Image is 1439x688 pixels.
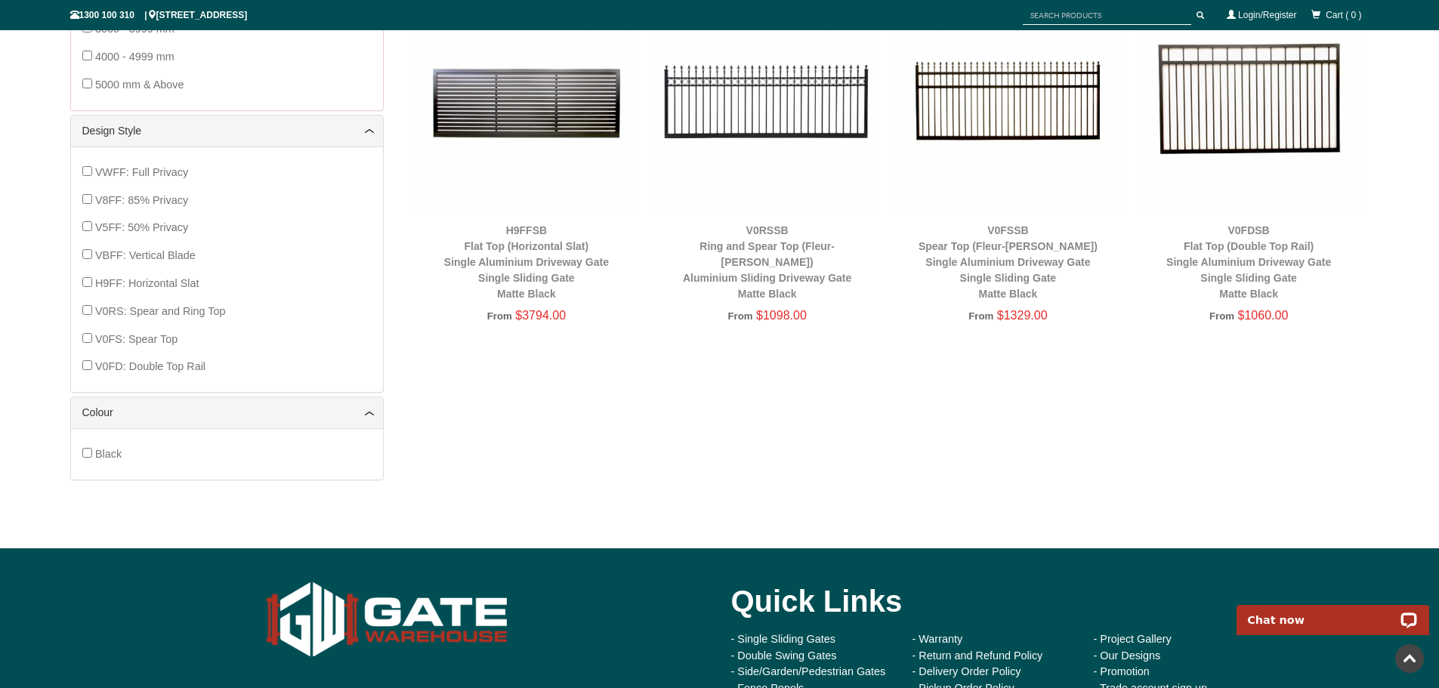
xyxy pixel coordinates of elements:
[997,309,1048,322] span: $1329.00
[95,79,184,91] span: 5000 mm & Above
[95,277,199,289] span: H9FF: Horizontal Slat
[515,309,566,322] span: $3794.00
[95,51,174,63] span: 4000 - 4999 mm
[95,333,178,345] span: V0FS: Spear Top
[919,224,1098,300] a: V0FSSBSpear Top (Fleur-[PERSON_NAME])Single Aluminium Driveway GateSingle Sliding GateMatte Black
[444,224,609,300] a: H9FFSBFlat Top (Horizontal Slat)Single Aluminium Driveway GateSingle Sliding GateMatte Black
[70,10,248,20] span: 1300 100 310 | [STREET_ADDRESS]
[95,360,205,372] span: V0FD: Double Top Rail
[683,224,851,300] a: V0RSSBRing and Spear Top (Fleur-[PERSON_NAME])Aluminium Sliding Driveway GateMatte Black
[487,310,512,322] span: From
[731,633,835,645] a: - Single Sliding Gates
[95,249,196,261] span: VBFF: Vertical Blade
[1209,310,1234,322] span: From
[95,194,188,206] span: V8FF: 85% Privacy
[731,665,886,677] a: - Side/Garden/Pedestrian Gates
[1326,10,1361,20] span: Cart ( 0 )
[1023,6,1191,25] input: SEARCH PRODUCTS
[1094,649,1161,662] a: - Our Designs
[1094,665,1150,677] a: - Promotion
[95,305,226,317] span: V0RS: Spear and Ring Top
[1094,633,1172,645] a: - Project Gallery
[95,221,188,233] span: V5FF: 50% Privacy
[263,571,511,668] img: Gate Warehouse
[95,166,188,178] span: VWFF: Full Privacy
[968,310,993,322] span: From
[1227,588,1439,635] iframe: LiveChat chat widget
[1166,224,1331,300] a: V0FDSBFlat Top (Double Top Rail)Single Aluminium Driveway GateSingle Sliding GateMatte Black
[727,310,752,322] span: From
[82,405,372,421] a: Colour
[95,448,122,460] span: Black
[912,649,1043,662] a: - Return and Refund Policy
[912,633,963,645] a: - Warranty
[731,649,837,662] a: - Double Swing Gates
[912,665,1021,677] a: - Delivery Order Policy
[756,309,807,322] span: $1098.00
[731,571,1252,631] div: Quick Links
[1238,309,1289,322] span: $1060.00
[82,123,372,139] a: Design Style
[1238,10,1296,20] a: Login/Register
